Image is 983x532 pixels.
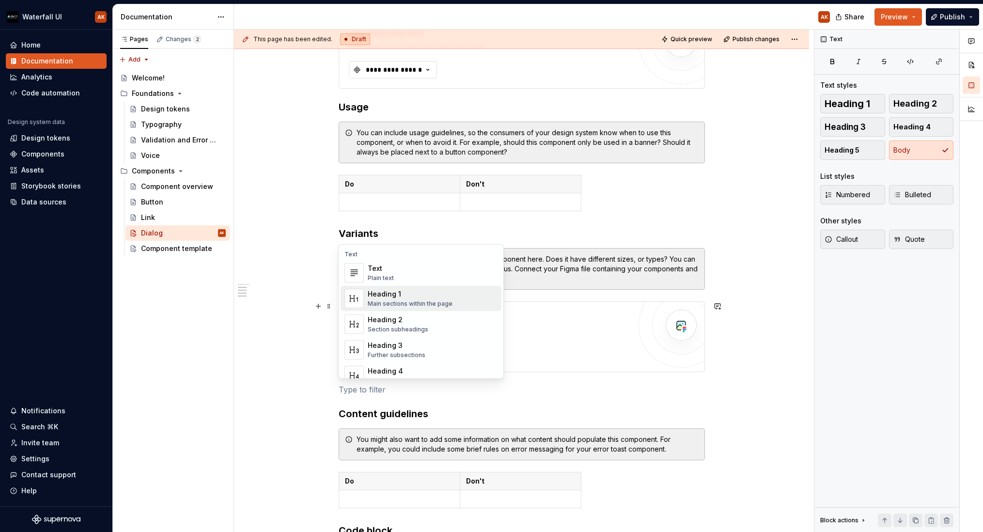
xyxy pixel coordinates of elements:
[720,32,784,46] button: Publish changes
[830,8,871,26] button: Share
[21,149,64,159] div: Components
[125,194,230,210] a: Button
[368,326,428,333] div: Section subheadings
[116,70,230,86] a: Welcome!
[116,86,230,101] div: Foundations
[22,12,62,22] div: Waterfall UI
[368,351,425,359] div: Further subsections
[21,438,59,448] div: Invite team
[166,35,201,43] div: Changes
[341,250,501,258] div: Text
[141,120,182,129] div: Typography
[141,182,213,191] div: Component overview
[893,190,931,200] span: Bulleted
[21,133,70,143] div: Design tokens
[368,341,425,350] div: Heading 3
[6,483,107,499] button: Help
[820,94,885,113] button: Heading 1
[141,151,160,160] div: Voice
[6,403,107,419] button: Notifications
[671,35,712,43] span: Quick preview
[128,56,140,63] span: Add
[825,145,859,155] span: Heading 5
[125,117,230,132] a: Typography
[6,467,107,483] button: Contact support
[889,185,954,204] button: Bulleted
[141,135,221,145] div: Validation and Error Messages
[132,73,165,83] div: Welcome!
[2,6,110,27] button: Waterfall UIAK
[141,104,190,114] div: Design tokens
[32,515,80,524] a: Supernova Logo
[357,128,699,157] div: You can include usage guidelines, so the consumers of your design system know when to use this co...
[821,13,828,21] div: AK
[6,130,107,146] a: Design tokens
[6,53,107,69] a: Documentation
[889,117,954,137] button: Heading 4
[345,180,354,188] strong: Do
[125,241,230,256] a: Component template
[881,12,908,22] span: Preview
[820,230,885,249] button: Callout
[7,11,18,23] img: 7a0241b0-c510-47ef-86be-6cc2f0d29437.png
[368,366,431,376] div: Heading 4
[339,227,705,240] h3: Variants
[820,514,867,527] div: Block actions
[120,35,148,43] div: Pages
[121,12,212,22] div: Documentation
[8,118,65,126] div: Design system data
[141,197,163,207] div: Button
[21,165,44,175] div: Assets
[125,225,230,241] a: DialogAK
[820,185,885,204] button: Numbered
[733,35,780,43] span: Publish changes
[125,179,230,194] a: Component overview
[97,13,105,21] div: AK
[820,516,858,524] div: Block actions
[21,88,80,98] div: Code automation
[874,8,922,26] button: Preview
[21,40,41,50] div: Home
[21,72,52,82] div: Analytics
[820,216,861,226] div: Other styles
[21,406,65,416] div: Notifications
[6,85,107,101] a: Code automation
[193,35,201,43] span: 2
[825,99,870,109] span: Heading 1
[368,289,452,299] div: Heading 1
[926,8,979,26] button: Publish
[658,32,717,46] button: Quick preview
[339,407,705,421] h3: Content guidelines
[125,132,230,148] a: Validation and Error Messages
[357,435,699,454] div: You might also want to add some information on what content should populate this component. For e...
[6,69,107,85] a: Analytics
[6,162,107,178] a: Assets
[6,451,107,467] a: Settings
[253,35,332,43] span: This page has been edited.
[21,56,73,66] div: Documentation
[893,99,937,109] span: Heading 2
[368,300,452,308] div: Main sections within the page
[352,35,366,43] span: Draft
[21,486,37,496] div: Help
[6,419,107,435] button: Search ⌘K
[21,181,81,191] div: Storybook stories
[893,235,925,244] span: Quote
[21,454,49,464] div: Settings
[141,213,155,222] div: Link
[132,89,174,98] div: Foundations
[844,12,864,22] span: Share
[125,101,230,117] a: Design tokens
[820,141,885,160] button: Heading 5
[368,264,394,273] div: Text
[125,148,230,163] a: Voice
[368,377,431,385] div: Details in subsections
[6,194,107,210] a: Data sources
[889,230,954,249] button: Quote
[889,94,954,113] button: Heading 2
[141,244,212,253] div: Component template
[893,122,931,132] span: Heading 4
[345,477,354,485] strong: Do
[368,315,428,325] div: Heading 2
[6,178,107,194] a: Storybook stories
